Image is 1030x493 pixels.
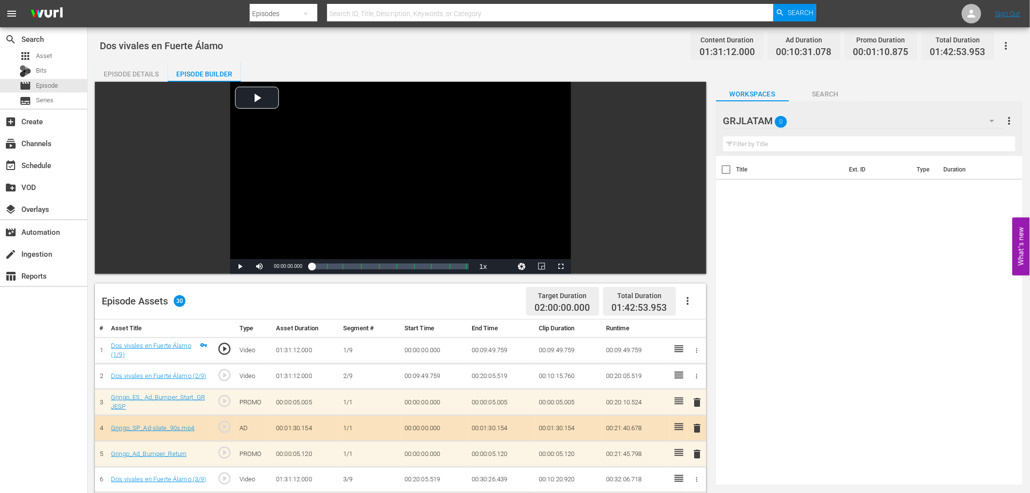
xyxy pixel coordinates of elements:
button: Fullscreen [552,259,571,274]
span: Create [5,116,17,128]
td: AD [236,416,272,441]
th: Type [911,156,938,183]
th: Type [236,320,272,338]
th: Duration [938,156,996,183]
td: 5 [95,441,107,467]
div: Content Duration [699,33,755,47]
td: PROMO [236,389,272,416]
img: ans4CAIJ8jUAAAAAAAAAAAAAAAAAAAAAAAAgQb4GAAAAAAAAAAAAAAAAAAAAAAAAJMjXAAAAAAAAAAAAAAAAAAAAAAAAgAT5G... [23,2,70,25]
th: Asset Title [107,320,211,338]
td: 1/1 [339,441,401,467]
span: Schedule [5,160,17,171]
span: more_vert [1004,115,1015,127]
button: Mute [250,259,269,274]
td: 00:20:05.519 [468,363,535,389]
button: Episode Details [95,62,168,82]
a: Grjngo_SP_Ad-slate_90s.mp4 [111,424,195,432]
button: Search [773,4,816,21]
button: Jump To Time [513,259,532,274]
div: Total Duration [612,289,667,303]
a: Sign Out [995,10,1021,18]
td: 00:20:05.519 [602,363,669,389]
span: 00:01:10.875 [853,47,909,58]
td: 4 [95,416,107,441]
div: Promo Duration [853,33,909,47]
span: Workspaces [716,88,789,100]
button: delete [692,447,703,461]
span: Series [36,95,54,105]
th: Clip Duration [535,320,602,338]
span: Episode [36,81,58,91]
td: 00:00:05.120 [535,441,602,467]
div: Video Player [230,82,571,274]
button: Episode Builder [168,62,241,82]
td: Video [236,337,272,363]
td: 00:20:05.519 [401,467,468,493]
td: 00:01:30.154 [468,416,535,441]
td: 01:31:12.000 [272,363,339,389]
td: 00:30:26.439 [468,467,535,493]
td: 00:01:30.154 [272,416,339,441]
td: 00:00:05.120 [468,441,535,467]
div: Episode Details [95,62,168,86]
span: Dos vivales en Fuerte Álamo [100,40,223,52]
span: Asset [36,51,52,61]
span: 01:31:12.000 [699,47,755,58]
div: Total Duration [930,33,986,47]
td: 1/1 [339,389,401,416]
td: 00:00:00.000 [401,416,468,441]
button: delete [692,395,703,409]
span: 00:10:31.078 [776,47,832,58]
td: 1/1 [339,416,401,441]
span: 00:00:00.000 [274,264,302,269]
span: delete [692,397,703,408]
td: 1 [95,337,107,363]
span: VOD [5,182,17,193]
span: Bits [36,66,47,76]
td: 2 [95,363,107,389]
td: 00:09:49.759 [468,337,535,363]
td: 00:09:49.759 [602,337,669,363]
th: Ext. ID [843,156,911,183]
th: Start Time [401,320,468,338]
span: menu [6,8,18,19]
span: 02:00:00.000 [535,303,590,314]
span: Episode [19,80,31,92]
span: Asset [19,50,31,62]
div: Target Duration [535,289,590,303]
td: 00:01:30.154 [535,416,602,441]
span: delete [692,422,703,434]
span: play_circle_outline [217,471,232,486]
div: Episode Assets [102,295,185,307]
th: # [95,320,107,338]
td: Video [236,363,272,389]
td: 00:00:05.120 [272,441,339,467]
td: 00:00:00.000 [401,337,468,363]
button: more_vert [1004,109,1015,133]
div: GRJLATAM [723,107,1004,134]
td: 00:00:00.000 [401,389,468,416]
td: 00:09:49.759 [401,363,468,389]
span: Channels [5,138,17,150]
td: 00:10:20.920 [535,467,602,493]
td: 00:00:00.000 [401,441,468,467]
span: delete [692,448,703,460]
span: Automation [5,227,17,238]
a: Dos vivales en Fuerte Álamo (1/9) [111,342,191,359]
span: 01:42:53.953 [930,47,986,58]
span: Series [19,95,31,107]
td: PROMO [236,441,272,467]
th: Asset Duration [272,320,339,338]
td: 2/9 [339,363,401,389]
td: 00:09:49.759 [535,337,602,363]
div: Bits [19,65,31,77]
span: Search [5,34,17,45]
span: Overlays [5,204,17,215]
div: Ad Duration [776,33,832,47]
td: 01:31:12.000 [272,467,339,493]
button: Playback Rate [474,259,493,274]
span: 30 [174,295,185,307]
div: Episode Builder [168,62,241,86]
a: Dos vivales en Fuerte Álamo (3/9) [111,475,206,483]
td: Video [236,467,272,493]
